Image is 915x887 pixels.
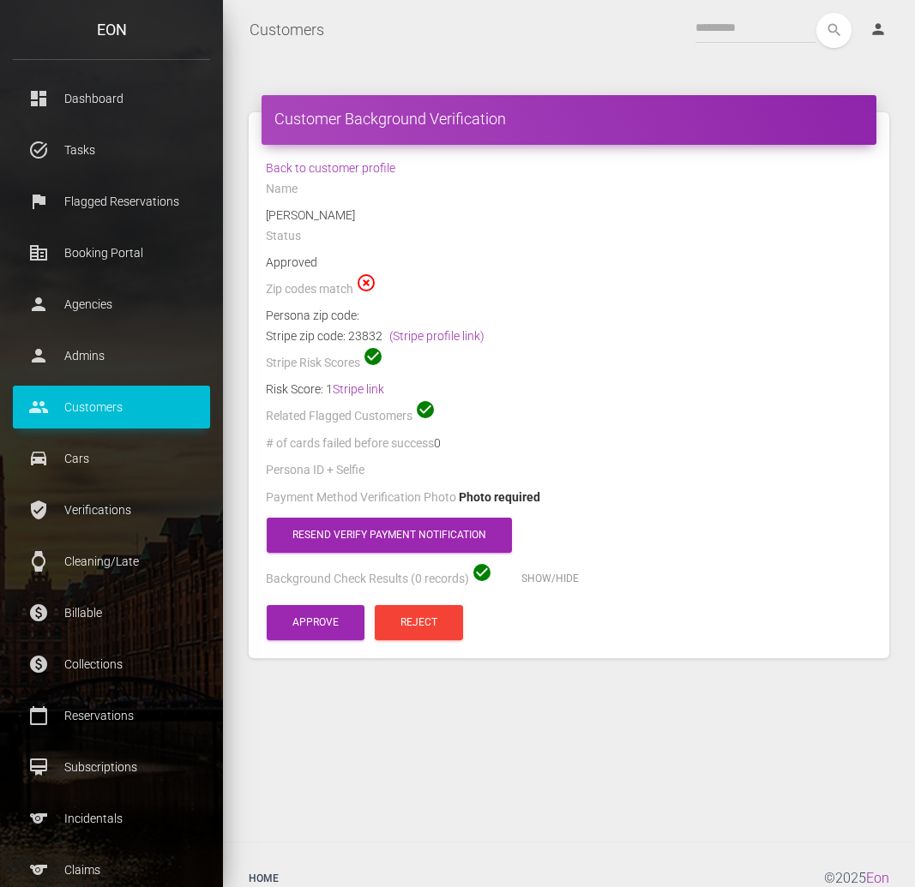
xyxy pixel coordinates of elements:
a: paid Billable [13,591,210,634]
label: Stripe Risk Scores [266,355,360,372]
p: Claims [26,857,197,883]
div: 0 [253,433,885,459]
a: people Customers [13,386,210,429]
label: Name [266,181,298,198]
a: (Stripe profile link) [389,329,485,343]
a: card_membership Subscriptions [13,746,210,788]
p: Reservations [26,703,197,728]
h4: Customer Background Verification [274,108,864,129]
a: Stripe link [333,382,384,396]
p: Billable [26,600,197,626]
a: person [857,13,902,47]
p: Agencies [26,291,197,317]
span: check_circle [472,562,492,583]
p: Customers [26,394,197,420]
a: person Admins [13,334,210,377]
p: Subscriptions [26,754,197,780]
span: Photo required [459,490,540,504]
a: flag Flagged Reservations [13,180,210,223]
a: watch Cleaning/Late [13,540,210,583]
p: Booking Portal [26,240,197,266]
a: corporate_fare Booking Portal [13,231,210,274]
label: Payment Method Verification Photo [266,489,456,506]
a: verified_user Verifications [13,488,210,531]
div: Approved [253,252,885,273]
div: Risk Score: 1 [266,379,872,399]
p: Dashboard [26,86,197,111]
span: check_circle [415,399,436,420]
a: Customers [250,9,324,51]
a: calendar_today Reservations [13,694,210,737]
a: person Agencies [13,283,210,326]
label: # of cards failed before success [266,435,434,452]
a: task_alt Tasks [13,129,210,171]
i: person [870,21,887,38]
label: Zip codes match [266,281,353,298]
button: Approve [267,605,364,640]
label: Persona ID + Selfie [266,462,364,479]
span: highlight_off [356,273,376,293]
a: drive_eta Cars [13,437,210,480]
p: Admins [26,343,197,369]
button: Show/Hide [496,561,605,596]
div: [PERSON_NAME] [253,205,885,225]
button: Resend verify payment notification [267,518,512,553]
p: Cars [26,446,197,471]
a: dashboard Dashboard [13,77,210,120]
div: Persona zip code: [266,305,872,326]
label: Background Check Results (0 records) [266,571,469,588]
a: paid Collections [13,643,210,686]
label: Status [266,228,301,245]
button: Reject [375,605,463,640]
p: Incidentals [26,806,197,831]
p: Cleaning/Late [26,548,197,574]
p: Collections [26,651,197,677]
a: Eon [866,870,889,886]
label: Related Flagged Customers [266,408,412,425]
p: Tasks [26,137,197,163]
button: search [816,13,852,48]
a: sports Incidentals [13,797,210,840]
span: check_circle [363,346,383,367]
p: Flagged Reservations [26,189,197,214]
a: Back to customer profile [266,161,395,175]
p: Verifications [26,497,197,523]
div: Stripe zip code: 23832 [266,326,872,346]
